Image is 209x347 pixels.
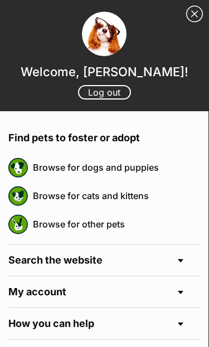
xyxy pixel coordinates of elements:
a: Log out [78,85,131,100]
a: Browse for cats and kittens [33,184,200,207]
img: profile image [82,12,127,56]
h4: Find pets to foster or adopt [8,122,200,153]
img: petrescue logo [8,158,28,177]
a: Browse for other pets [33,212,200,236]
img: petrescue logo [8,215,28,234]
a: Close Sidebar [186,6,203,22]
h4: Search the website [8,245,200,276]
h4: My account [8,276,200,308]
img: petrescue logo [8,186,28,206]
h4: How you can help [8,308,200,339]
a: Browse for dogs and puppies [33,156,200,179]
